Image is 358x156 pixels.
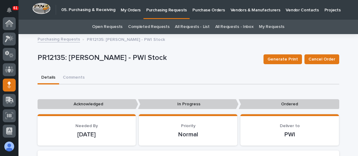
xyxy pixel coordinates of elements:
[304,54,339,64] button: Cancel Order
[59,72,88,84] button: Comments
[14,6,18,10] p: 61
[87,36,165,42] p: PR12135: [PERSON_NAME] - PWI Stock
[239,99,339,109] p: Ordered
[61,7,115,13] h2: 05. Purchasing & Receiving
[38,53,259,62] p: PR12135: [PERSON_NAME] - PWI Stock
[3,140,16,153] button: users-avatar
[3,4,16,17] button: Notifications
[175,20,209,34] a: All Requests - List
[138,99,239,109] p: In Progress
[92,20,123,34] a: Open Requests
[146,131,230,138] p: Normal
[38,72,59,84] button: Details
[32,3,50,14] img: Workspace Logo
[38,99,138,109] p: Acknowledged
[215,20,254,34] a: All Requests - Inbox
[280,124,300,128] span: Deliver to
[45,131,129,138] p: [DATE]
[75,124,98,128] span: Needed By
[263,54,302,64] button: Generate Print
[259,20,284,34] a: My Requests
[8,7,16,17] div: Notifications61
[308,56,335,63] span: Cancel Order
[267,56,298,63] span: Generate Print
[38,35,80,42] a: Purchasing Requests
[181,124,195,128] span: Priority
[248,131,332,138] p: PWI
[128,20,169,34] a: Completed Requests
